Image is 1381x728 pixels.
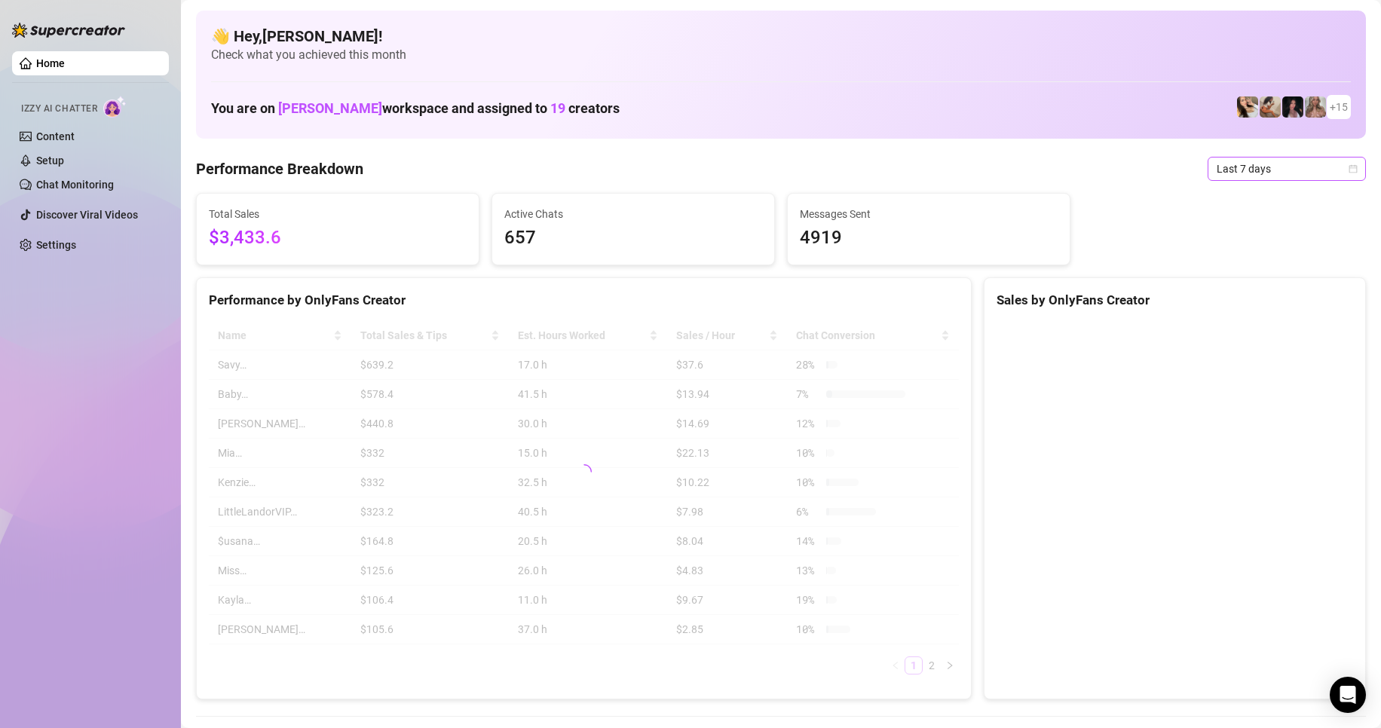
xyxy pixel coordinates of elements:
a: Setup [36,154,64,167]
img: AI Chatter [103,96,127,118]
span: 657 [504,224,762,252]
span: [PERSON_NAME] [278,100,382,116]
span: calendar [1349,164,1358,173]
img: Kayla (@kaylathaylababy) [1260,96,1281,118]
a: Discover Viral Videos [36,209,138,221]
a: Content [36,130,75,142]
div: Sales by OnlyFans Creator [997,290,1353,310]
div: Performance by OnlyFans Creator [209,290,959,310]
img: Baby (@babyyyybellaa) [1282,96,1303,118]
span: Check what you achieved this month [211,47,1351,63]
h4: 👋 Hey, [PERSON_NAME] ! [211,26,1351,47]
span: loading [577,464,592,479]
span: 4919 [800,224,1058,252]
div: Open Intercom Messenger [1330,677,1366,713]
a: Home [36,57,65,69]
span: Messages Sent [800,206,1058,222]
span: Last 7 days [1217,158,1357,180]
img: logo-BBDzfeDw.svg [12,23,125,38]
img: Avry (@avryjennerfree) [1237,96,1258,118]
span: + 15 [1330,99,1348,115]
span: Active Chats [504,206,762,222]
span: Total Sales [209,206,467,222]
h1: You are on workspace and assigned to creators [211,100,620,117]
a: Chat Monitoring [36,179,114,191]
a: Settings [36,239,76,251]
img: Kenzie (@dmaxkenz) [1305,96,1326,118]
span: $3,433.6 [209,224,467,252]
span: 19 [550,100,565,116]
h4: Performance Breakdown [196,158,363,179]
span: Izzy AI Chatter [21,102,97,116]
